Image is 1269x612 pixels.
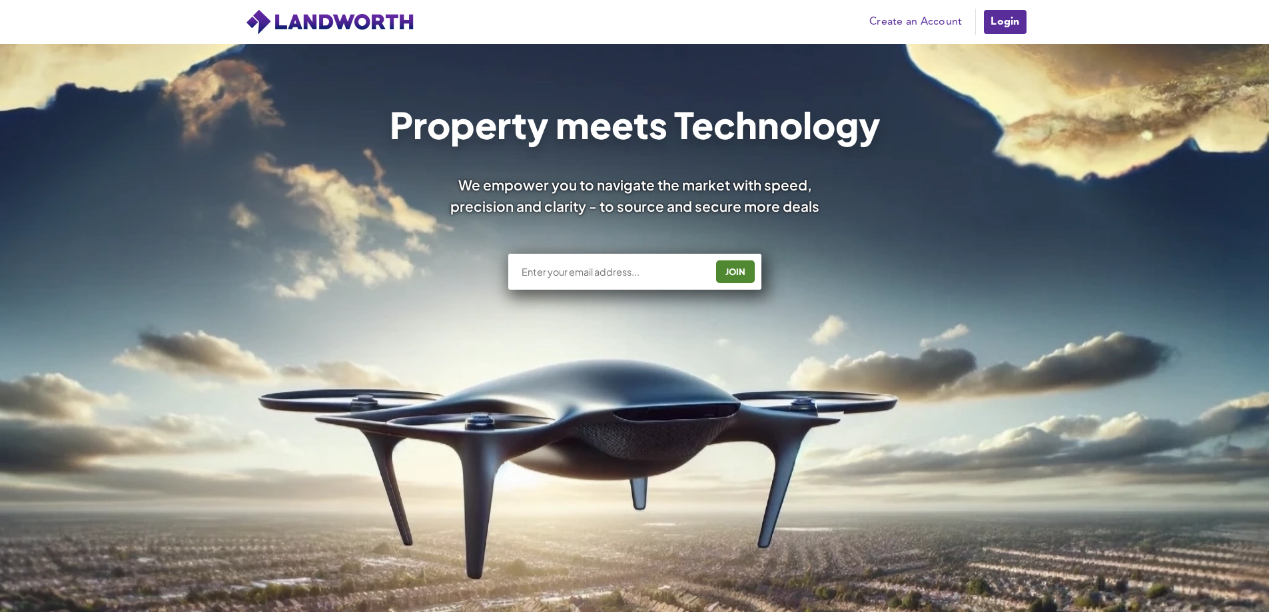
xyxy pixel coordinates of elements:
[983,9,1027,35] a: Login
[389,107,880,143] h1: Property meets Technology
[520,265,706,278] input: Enter your email address...
[863,12,969,32] a: Create an Account
[716,260,755,283] button: JOIN
[720,261,751,282] div: JOIN
[432,174,837,216] div: We empower you to navigate the market with speed, precision and clarity - to source and secure mo...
